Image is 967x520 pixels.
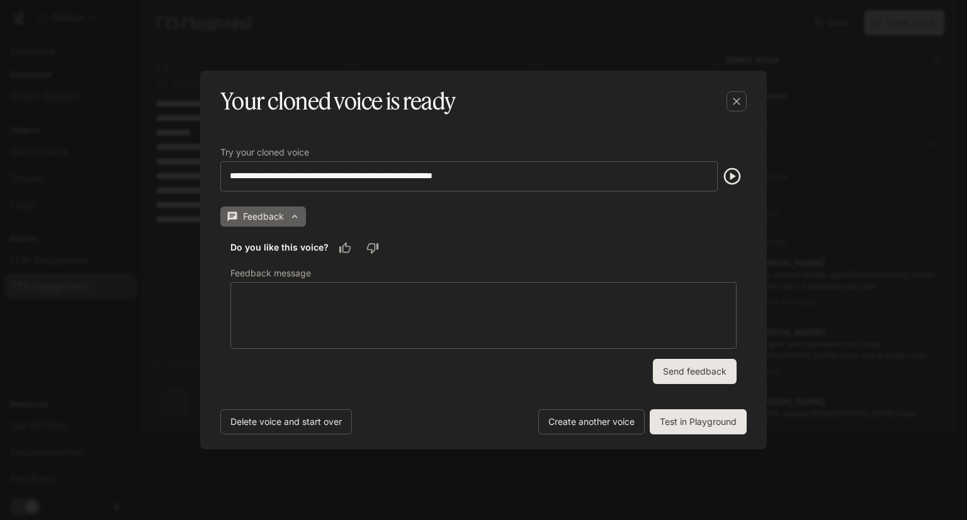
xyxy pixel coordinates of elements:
[220,409,352,434] button: Delete voice and start over
[220,148,309,157] p: Try your cloned voice
[650,409,747,434] button: Test in Playground
[230,241,329,254] h6: Do you like this voice?
[220,86,455,117] h5: Your cloned voice is ready
[230,269,311,278] p: Feedback message
[538,409,645,434] button: Create another voice
[653,359,737,384] button: Send feedback
[220,206,306,227] button: Feedback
